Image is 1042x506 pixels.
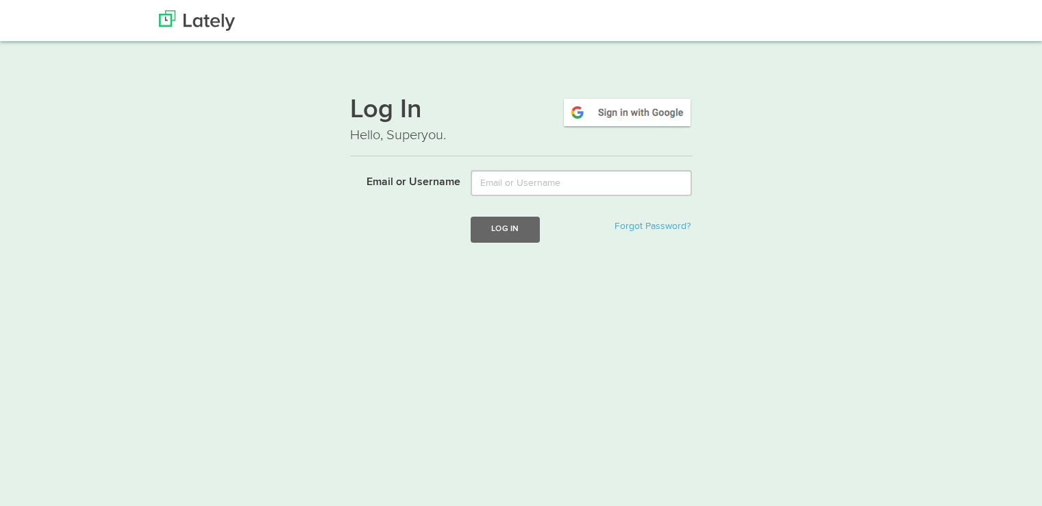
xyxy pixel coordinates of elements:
button: Log In [471,217,539,242]
label: Email or Username [340,170,461,191]
h1: Log In [350,97,693,125]
img: google-signin.png [562,97,693,128]
input: Email or Username [471,170,692,196]
img: Lately [159,10,235,31]
a: Forgot Password? [615,221,691,231]
p: Hello, Superyou. [350,125,693,145]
